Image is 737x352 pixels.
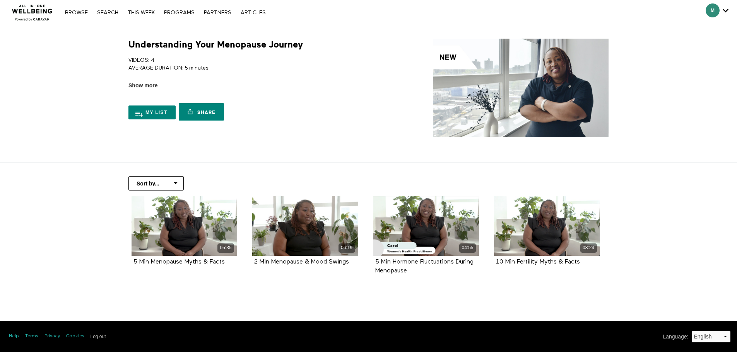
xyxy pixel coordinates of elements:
a: Privacy [44,333,60,340]
div: 06:19 [339,243,355,252]
a: Browse [61,10,92,15]
a: Cookies [66,333,84,340]
button: My list [128,105,176,119]
a: 5 Min Menopause Myths & Facts [133,259,225,265]
a: 5 Min Menopause Myths & Facts 05:35 [132,196,238,256]
a: ARTICLES [237,10,270,15]
a: 5 Min Hormone Fluctuations During Menopause [375,259,474,274]
a: 10 Min Fertility Myths & Facts 08:24 [494,196,600,256]
a: Share [179,103,224,121]
a: Terms [25,333,38,340]
nav: Primary [61,9,269,16]
a: 10 Min Fertility Myths & Facts [496,259,580,265]
a: PROGRAMS [160,10,198,15]
p: VIDEOS: 4 AVERAGE DURATION: 5 minutes [128,56,366,72]
div: 08:24 [580,243,597,252]
div: 04:55 [459,243,476,252]
label: Language : [663,333,688,341]
h1: Understanding Your Menopause Journey [128,39,303,51]
a: Help [9,333,19,340]
a: 2 Min Menopause & Mood Swings [254,259,349,265]
a: Search [93,10,122,15]
img: Understanding Your Menopause Journey [433,39,609,137]
a: PARTNERS [200,10,235,15]
input: Log out [91,334,106,339]
div: 05:35 [217,243,234,252]
a: THIS WEEK [124,10,159,15]
a: 2 Min Menopause & Mood Swings 06:19 [252,196,358,256]
a: 5 Min Hormone Fluctuations During Menopause 04:55 [373,196,479,256]
span: Show more [128,82,157,90]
